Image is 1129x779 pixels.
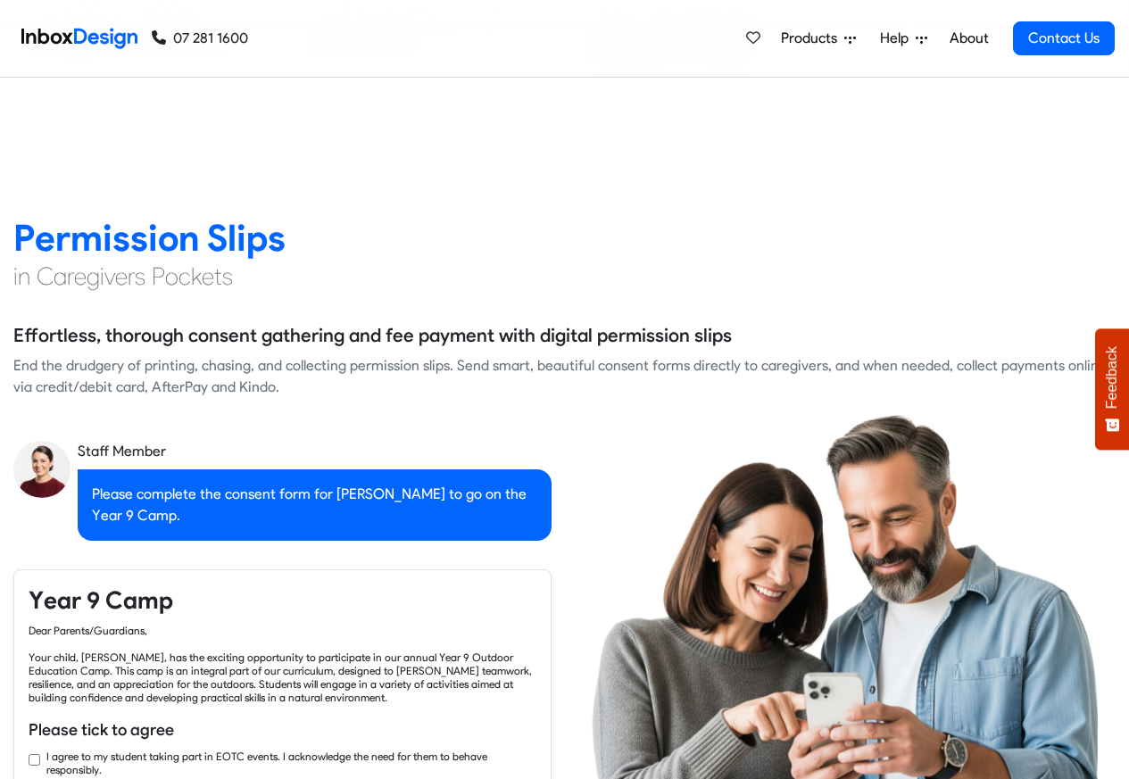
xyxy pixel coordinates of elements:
[29,718,536,742] h6: Please tick to agree
[29,584,536,617] h4: Year 9 Camp
[1104,346,1120,409] span: Feedback
[774,21,863,56] a: Products
[13,215,1116,261] h2: Permission Slips
[944,21,993,56] a: About
[78,441,552,462] div: Staff Member
[13,261,1116,293] h4: in Caregivers Pockets
[29,624,536,704] div: Dear Parents/Guardians, Your child, [PERSON_NAME], has the exciting opportunity to participate in...
[46,750,536,776] label: I agree to my student taking part in EOTC events. I acknowledge the need for them to behave respo...
[13,355,1116,398] div: End the drudgery of printing, chasing, and collecting permission slips. Send smart, beautiful con...
[781,28,844,49] span: Products
[873,21,934,56] a: Help
[13,322,732,349] h5: Effortless, thorough consent gathering and fee payment with digital permission slips
[1095,328,1129,450] button: Feedback - Show survey
[13,441,71,498] img: staff_avatar.png
[880,28,916,49] span: Help
[152,28,248,49] a: 07 281 1600
[1013,21,1115,55] a: Contact Us
[78,469,552,541] div: Please complete the consent form for [PERSON_NAME] to go on the Year 9 Camp.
